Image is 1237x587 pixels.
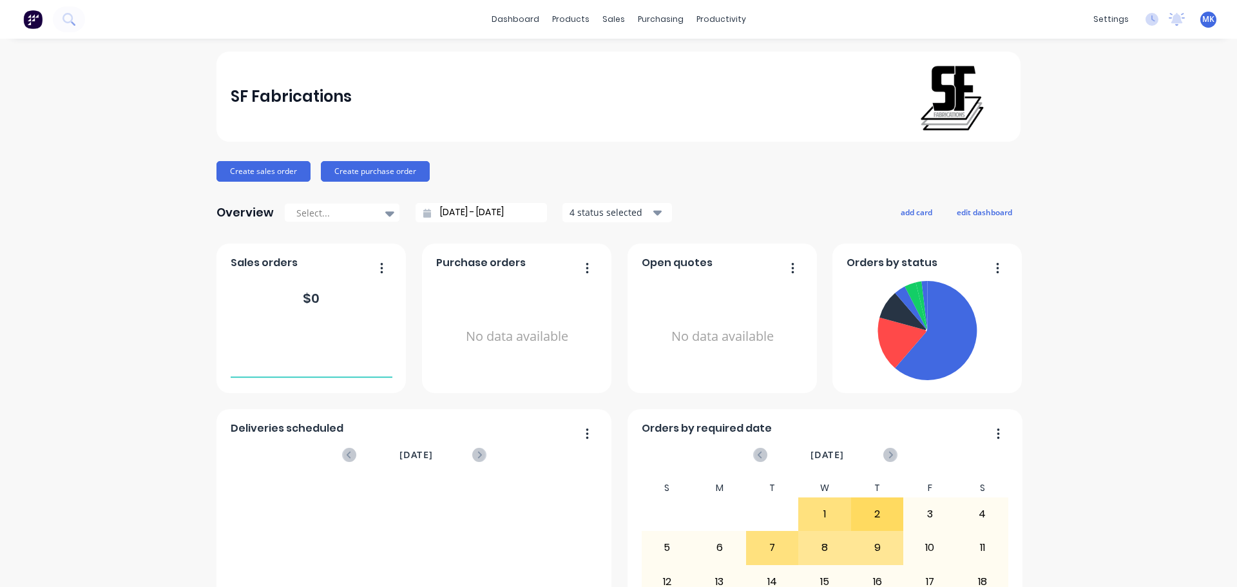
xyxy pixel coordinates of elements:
[231,84,352,110] div: SF Fabrications
[892,204,941,220] button: add card
[216,161,311,182] button: Create sales order
[436,276,598,398] div: No data available
[799,498,850,530] div: 1
[956,479,1009,497] div: S
[948,204,1021,220] button: edit dashboard
[570,206,651,219] div: 4 status selected
[957,532,1008,564] div: 11
[641,479,694,497] div: S
[852,532,903,564] div: 9
[631,10,690,29] div: purchasing
[799,532,850,564] div: 8
[642,532,693,564] div: 5
[852,498,903,530] div: 2
[303,289,320,308] div: $ 0
[321,161,430,182] button: Create purchase order
[216,200,274,226] div: Overview
[810,448,844,462] span: [DATE]
[690,10,753,29] div: productivity
[231,255,298,271] span: Sales orders
[642,276,803,398] div: No data available
[904,532,955,564] div: 10
[1087,10,1135,29] div: settings
[642,421,772,436] span: Orders by required date
[746,479,799,497] div: T
[916,62,989,131] img: SF Fabrications
[399,448,433,462] span: [DATE]
[546,10,596,29] div: products
[747,532,798,564] div: 7
[903,479,956,497] div: F
[847,255,937,271] span: Orders by status
[1202,14,1214,25] span: MK
[642,255,713,271] span: Open quotes
[798,479,851,497] div: W
[436,255,526,271] span: Purchase orders
[957,498,1008,530] div: 4
[693,479,746,497] div: M
[562,203,672,222] button: 4 status selected
[851,479,904,497] div: T
[23,10,43,29] img: Factory
[485,10,546,29] a: dashboard
[694,532,745,564] div: 6
[596,10,631,29] div: sales
[904,498,955,530] div: 3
